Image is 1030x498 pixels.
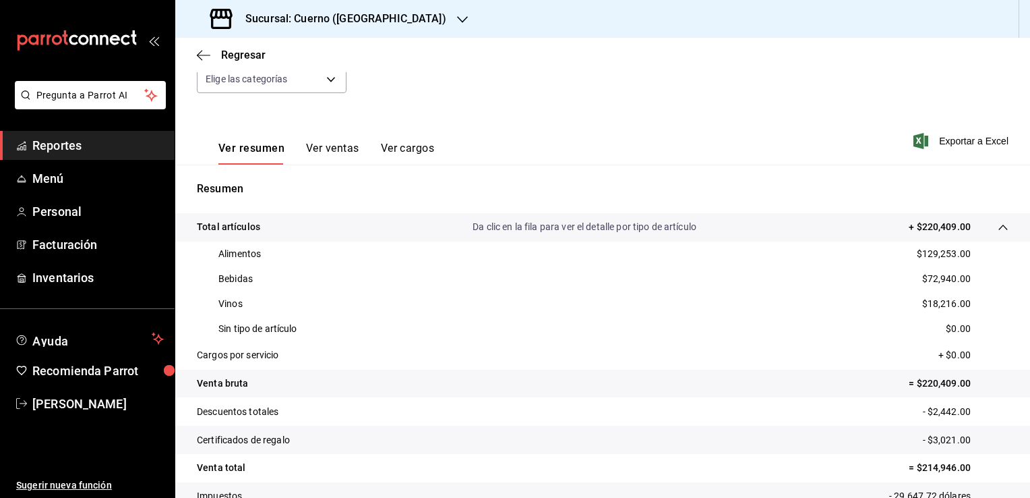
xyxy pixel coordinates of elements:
p: Venta bruta [197,377,248,391]
button: Pregunta a Parrot AI [15,81,166,109]
h3: Sucursal: Cuerno ([GEOGRAPHIC_DATA]) [235,11,446,27]
font: Personal [32,204,82,219]
font: Facturación [32,238,97,252]
p: Venta total [197,461,245,475]
p: Descuentos totales [197,405,278,419]
button: Ver ventas [306,142,359,165]
font: Sugerir nueva función [16,480,112,491]
p: Sin tipo de artículo [218,322,297,336]
a: Pregunta a Parrot AI [9,98,166,112]
p: Alimentos [218,247,261,261]
p: Vinos [218,297,243,311]
p: Bebidas [218,272,253,286]
p: = $220,409.00 [909,377,1008,391]
font: Reportes [32,138,82,153]
p: Certificados de regalo [197,433,290,447]
font: Menú [32,171,64,186]
button: open_drawer_menu [148,35,159,46]
p: $129,253.00 [917,247,971,261]
p: - $2,442.00 [923,405,1008,419]
span: Regresar [221,49,266,61]
p: $18,216.00 [922,297,971,311]
p: $72,940.00 [922,272,971,286]
font: Exportar a Excel [939,136,1008,146]
p: - $3,021.00 [923,433,1008,447]
p: + $0.00 [938,348,1008,362]
p: = $214,946.00 [909,461,1008,475]
button: Ver cargos [381,142,435,165]
button: Exportar a Excel [916,133,1008,149]
span: Elige las categorías [206,72,288,86]
span: Pregunta a Parrot AI [36,88,145,103]
div: Pestañas de navegación [218,142,434,165]
p: Total artículos [197,220,260,234]
font: Recomienda Parrot [32,364,138,378]
button: Regresar [197,49,266,61]
p: Cargos por servicio [197,348,279,362]
font: [PERSON_NAME] [32,397,127,411]
p: $0.00 [946,322,971,336]
p: Resumen [197,181,1008,197]
font: Ver resumen [218,142,284,155]
span: Ayuda [32,331,146,347]
font: Inventarios [32,271,94,285]
p: Da clic en la fila para ver el detalle por tipo de artículo [473,220,696,234]
p: + $220,409.00 [909,220,971,234]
